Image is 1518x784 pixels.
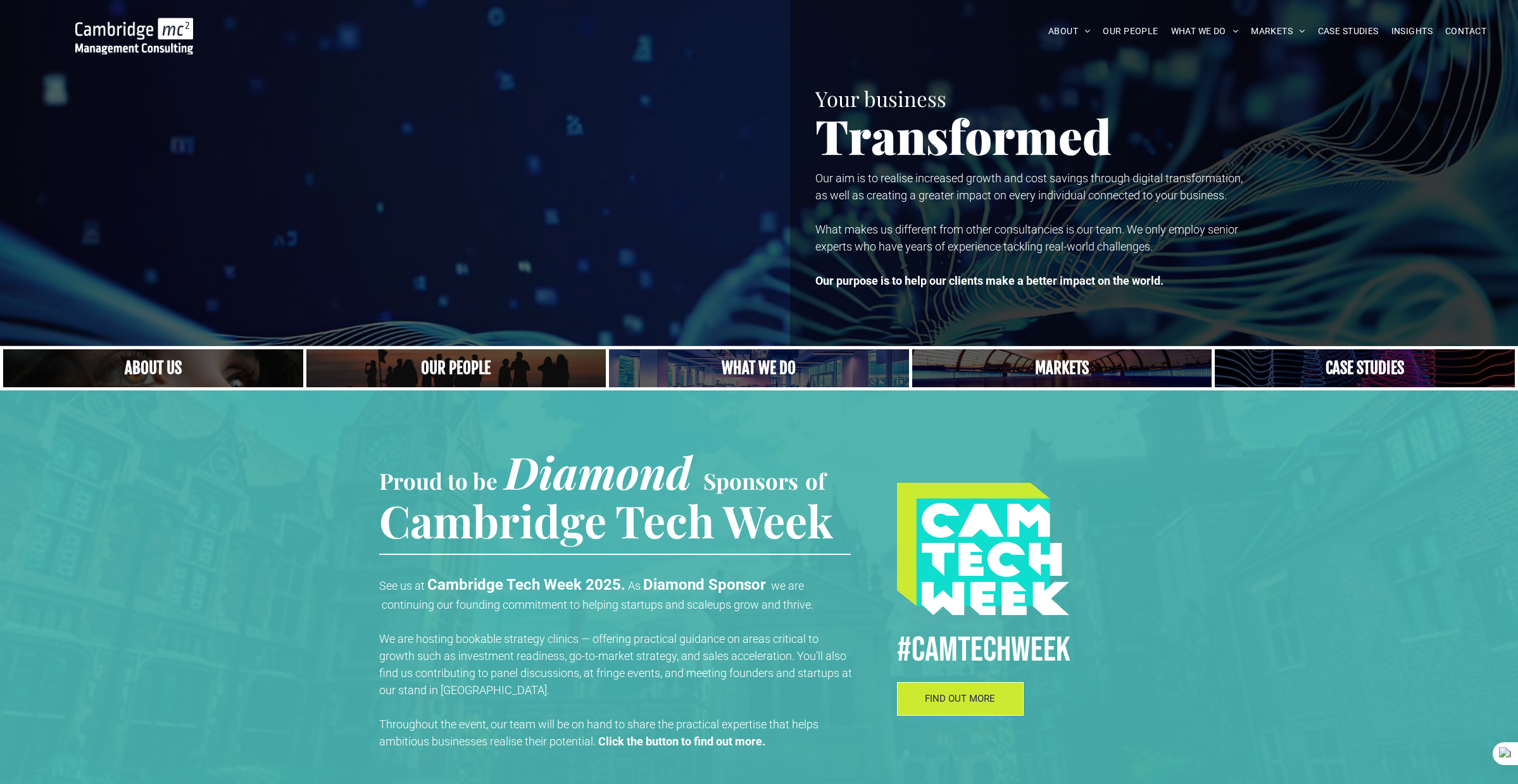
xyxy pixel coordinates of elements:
span: See us at [379,579,425,592]
span: We are hosting bookable strategy clinics — offering practical guidance on areas critical to growt... [379,632,852,697]
a: A yoga teacher lifting his whole body off the ground in the peacock pose [609,349,909,387]
a: WHAT WE DO [1165,22,1245,41]
span: What makes us different from other consultancies is our team. We only employ senior experts who h... [815,223,1238,253]
img: Go to Homepage [75,18,193,54]
span: FIND OUT MORE [925,693,995,704]
a: Your Business Transformed | Cambridge Management Consulting [75,20,193,33]
span: #CamTECHWEEK [897,629,1070,671]
span: Your business [815,84,946,112]
a: Close up of woman's face, centered on her eyes [3,349,303,387]
span: Sponsors [703,466,798,495]
a: MARKETS [1245,22,1311,41]
a: FIND OUT MORE [897,682,1024,716]
a: A crowd in silhouette at sunset, on a rise or lookout point [306,349,606,387]
a: CASE STUDIES [1312,22,1385,41]
img: #CAMTECHWEEK logo, Procurement [897,483,1069,615]
span: Diamond [505,442,692,501]
strong: Click the button to find out more. [598,735,765,748]
span: As [628,579,641,592]
a: Telecoms | Decades of Experience Across Multiple Industries & Regions [912,349,1212,387]
span: Transformed [815,104,1112,167]
span: Throughout the event, our team will be on hand to share the practical expertise that helps ambiti... [379,718,819,748]
span: continuing our founding commitment to helping startups and scaleups grow and thrive. [382,598,813,611]
span: Proud to be [379,466,498,495]
a: CASE STUDIES | See an Overview of All Our Case Studies | Cambridge Management Consulting [1215,349,1515,387]
a: OUR PEOPLE [1096,22,1164,41]
span: Our aim is to realise increased growth and cost savings through digital transformation, as well a... [815,171,1243,202]
span: of [805,466,825,495]
a: INSIGHTS [1385,22,1439,41]
strong: Our purpose is to help our clients make a better impact on the world. [815,274,1164,287]
strong: Diamond Sponsor [643,576,766,594]
a: CONTACT [1439,22,1493,41]
a: ABOUT [1042,22,1097,41]
strong: Cambridge Tech Week 2025. [427,576,625,594]
span: we are [771,579,804,592]
span: Cambridge Tech Week [379,490,833,550]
